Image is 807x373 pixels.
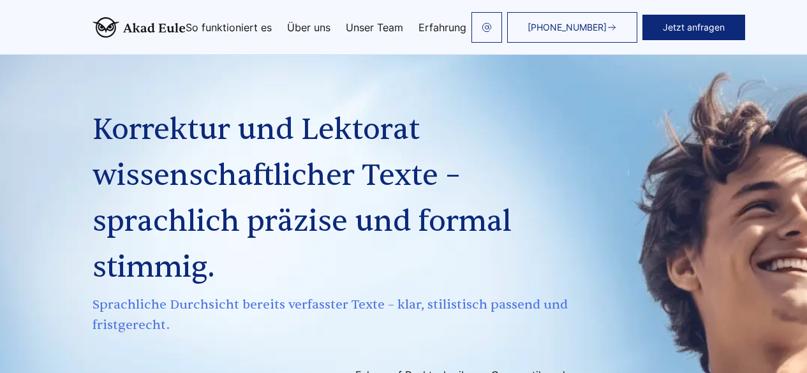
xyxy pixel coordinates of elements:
h1: Korrektur und Lektorat wissenschaftlicher Texte – sprachlich präzise und formal stimmig. [93,107,572,291]
a: Unser Team [346,22,403,33]
img: logo [93,17,186,38]
a: [PHONE_NUMBER] [507,12,637,43]
a: Erfahrung [418,22,466,33]
span: [PHONE_NUMBER] [528,22,607,33]
a: So funktioniert es [186,22,272,33]
img: email [482,22,492,33]
a: Über uns [287,22,330,33]
button: Jetzt anfragen [642,15,745,40]
span: Sprachliche Durchsicht bereits verfasster Texte – klar, stilistisch passend und fristgerecht. [93,295,572,335]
